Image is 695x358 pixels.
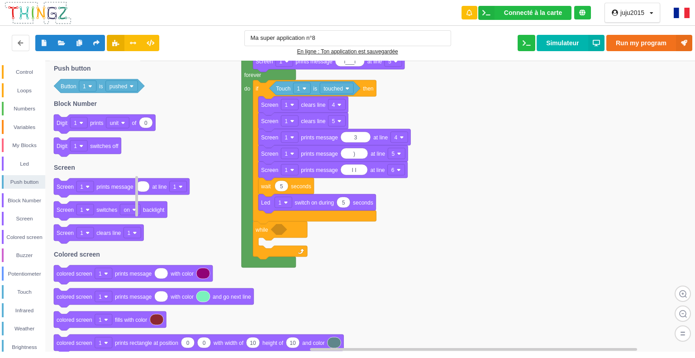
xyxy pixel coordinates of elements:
[54,65,91,72] text: Push button
[4,196,45,205] div: Block Number
[115,271,152,277] text: prints message
[57,184,74,190] text: Screen
[57,143,68,149] text: Digit
[96,207,117,213] text: switches
[301,118,325,124] text: clears line
[80,184,83,190] text: 1
[80,230,83,236] text: 1
[74,143,77,149] text: 1
[143,207,165,213] text: backlight
[186,340,190,346] text: 0
[391,151,395,157] text: 5
[4,141,45,150] div: My Blocks
[295,200,334,206] text: switch on during
[115,294,152,300] text: prints message
[96,184,133,190] text: prints message
[4,251,45,260] div: Buzzer
[57,120,68,126] text: Digit
[132,120,137,126] text: of
[262,340,284,346] text: height of
[54,100,97,107] text: Block Number
[285,134,288,141] text: 1
[61,83,76,90] text: Button
[261,118,278,124] text: Screen
[54,251,100,258] text: Colored screen
[170,294,194,300] text: with color
[57,230,74,236] text: Screen
[371,151,385,157] text: at line
[301,134,338,141] text: prints message
[4,269,45,278] div: Potentiometer
[244,86,251,92] text: do
[4,104,45,113] div: Numbers
[504,10,562,16] div: Connecté à la carte
[291,183,311,190] text: seconds
[295,58,333,65] text: prints message
[255,227,268,233] text: while
[373,134,388,141] text: at line
[57,340,92,346] text: colored screen
[4,214,45,223] div: Screen
[124,207,129,213] text: on
[90,143,119,149] text: switches off
[301,151,338,157] text: prints message
[110,120,119,126] text: unit
[537,35,605,51] button: Simulateur
[279,58,282,65] text: 1
[297,86,300,92] text: 1
[74,120,77,126] text: 1
[261,200,270,206] text: Led
[261,134,278,141] text: Screen
[285,151,288,157] text: 1
[261,102,278,108] text: Screen
[99,83,103,90] text: is
[57,271,92,277] text: colored screen
[80,207,83,213] text: 1
[313,86,317,92] text: is
[574,6,591,19] div: Tu es connecté au serveur de création de Thingz
[363,86,373,92] text: then
[4,306,45,315] div: Infrared
[144,120,148,126] text: 0
[170,271,194,277] text: with color
[278,200,281,206] text: 1
[353,151,355,157] text: )
[261,167,278,173] text: Screen
[371,167,385,173] text: at line
[620,10,644,16] div: juju2015
[57,207,74,213] text: Screen
[250,340,256,346] text: 10
[332,118,335,124] text: 5
[344,58,356,65] text: l___l
[4,159,45,168] div: Led
[276,86,290,92] text: Touch
[256,58,273,65] text: Screen
[478,6,571,20] div: Ta base fonctionne bien !
[388,58,391,65] text: 5
[518,35,535,51] button: Ouvrir le moniteur
[367,58,382,65] text: at line
[280,183,283,190] text: 5
[261,183,271,190] text: wait
[4,1,72,25] img: thingz_logo.png
[244,72,261,78] text: forever
[332,102,335,108] text: 4
[99,271,102,277] text: 1
[285,102,288,108] text: 1
[4,177,45,186] div: Push button
[261,151,278,157] text: Screen
[244,47,451,56] div: En ligne : Ton application est sauvegardée
[96,230,121,236] text: clears line
[54,164,75,171] text: Screen
[115,317,147,323] text: fills with color
[674,8,690,18] img: fr.png
[301,167,338,173] text: prints message
[213,294,251,300] text: and go next line
[353,200,373,206] text: seconds
[203,340,206,346] text: 0
[285,118,288,124] text: 1
[352,167,357,173] text: I I
[83,83,86,90] text: 1
[173,184,176,190] text: 1
[57,294,92,300] text: colored screen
